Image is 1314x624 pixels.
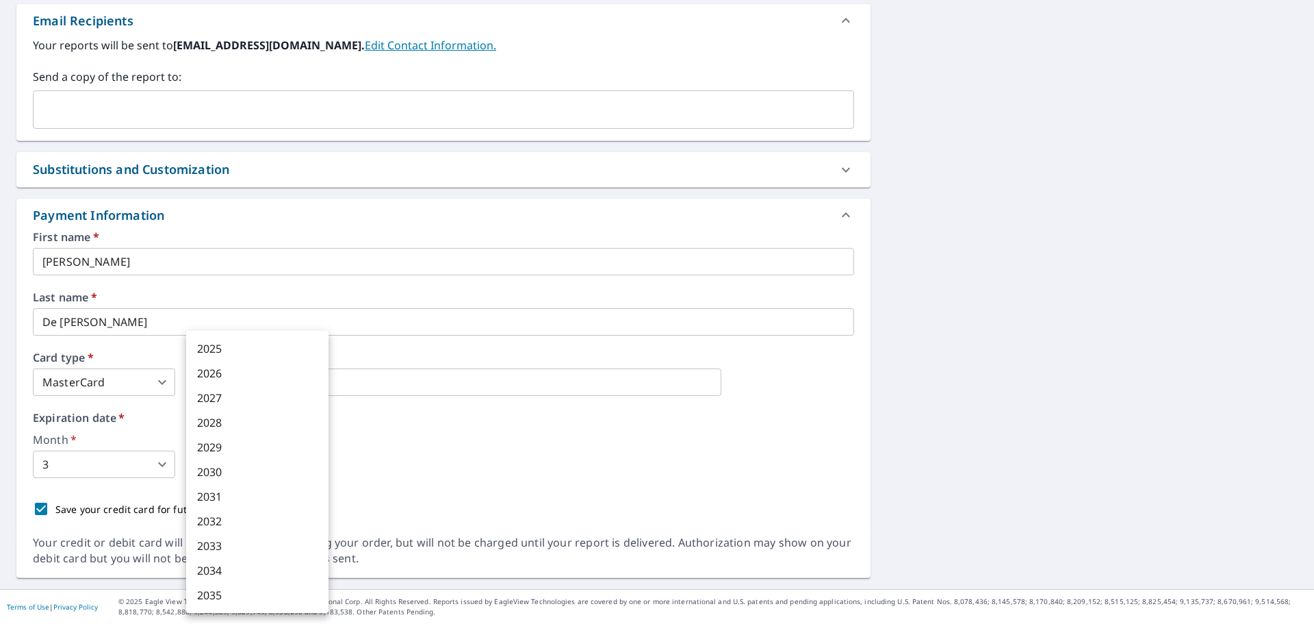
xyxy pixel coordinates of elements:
li: 2035 [186,583,328,608]
li: 2028 [186,410,328,435]
li: 2027 [186,386,328,410]
li: 2031 [186,484,328,509]
li: 2033 [186,534,328,558]
li: 2030 [186,460,328,484]
li: 2025 [186,336,328,361]
li: 2034 [186,558,328,583]
li: 2032 [186,509,328,534]
li: 2026 [186,361,328,386]
li: 2029 [186,435,328,460]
